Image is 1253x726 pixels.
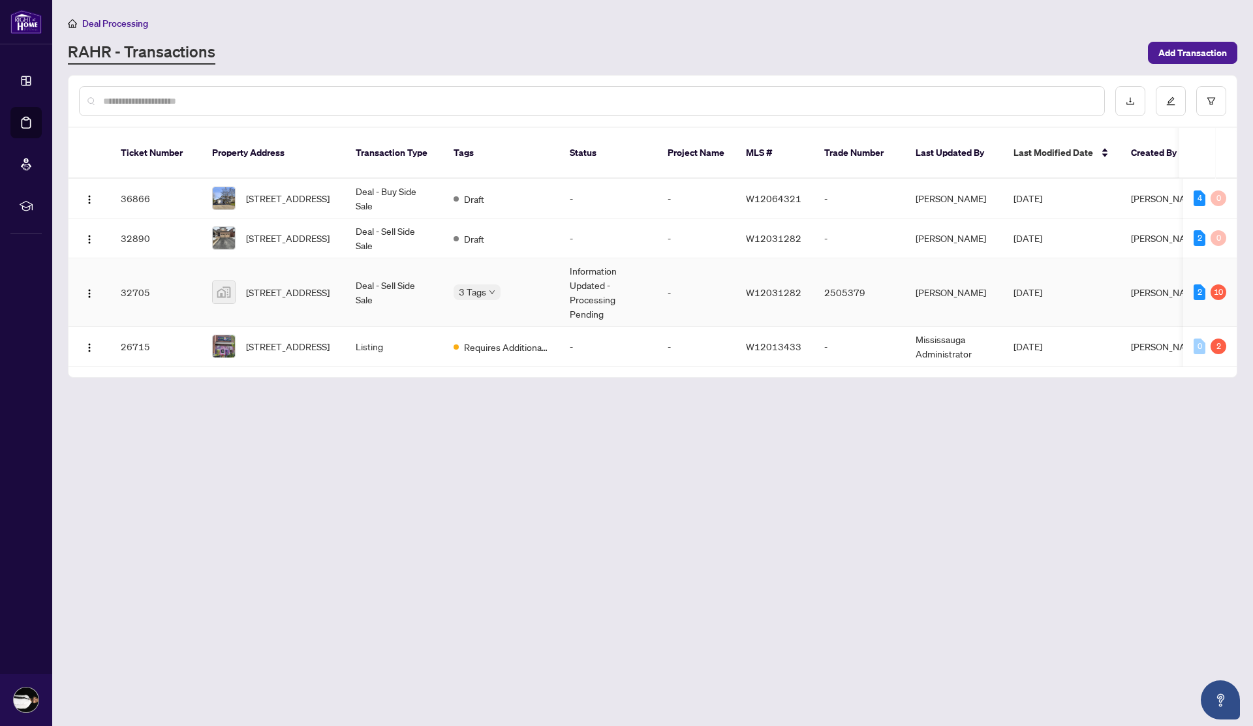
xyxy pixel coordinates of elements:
[905,219,1003,258] td: [PERSON_NAME]
[559,258,657,327] td: Information Updated - Processing Pending
[1013,232,1042,244] span: [DATE]
[84,194,95,205] img: Logo
[1207,97,1216,106] span: filter
[1211,339,1226,354] div: 2
[559,219,657,258] td: -
[657,327,735,367] td: -
[459,284,486,299] span: 3 Tags
[345,128,443,179] th: Transaction Type
[1126,97,1135,106] span: download
[84,288,95,299] img: Logo
[1121,128,1199,179] th: Created By
[84,342,95,353] img: Logo
[657,258,735,327] td: -
[14,688,39,712] img: Profile Icon
[110,258,202,327] td: 32705
[110,219,202,258] td: 32890
[746,340,801,352] span: W12013433
[1211,230,1226,246] div: 0
[246,339,330,354] span: [STREET_ADDRESS]
[82,18,148,29] span: Deal Processing
[746,192,801,204] span: W12064321
[68,41,215,65] a: RAHR - Transactions
[110,128,202,179] th: Ticket Number
[443,128,559,179] th: Tags
[559,327,657,367] td: -
[345,179,443,219] td: Deal - Buy Side Sale
[735,128,814,179] th: MLS #
[345,219,443,258] td: Deal - Sell Side Sale
[213,281,235,303] img: thumbnail-img
[464,192,484,206] span: Draft
[345,258,443,327] td: Deal - Sell Side Sale
[246,285,330,299] span: [STREET_ADDRESS]
[79,282,100,303] button: Logo
[657,179,735,219] td: -
[657,128,735,179] th: Project Name
[1166,97,1175,106] span: edit
[10,10,42,34] img: logo
[1148,42,1237,64] button: Add Transaction
[746,232,801,244] span: W12031282
[79,336,100,357] button: Logo
[79,228,100,249] button: Logo
[489,289,495,295] span: down
[559,128,657,179] th: Status
[110,179,202,219] td: 36866
[1158,42,1227,63] span: Add Transaction
[1211,190,1226,206] div: 0
[1131,232,1201,244] span: [PERSON_NAME]
[1003,128,1121,179] th: Last Modified Date
[1156,86,1186,116] button: edit
[213,335,235,357] img: thumbnail-img
[1013,286,1042,298] span: [DATE]
[1194,339,1205,354] div: 0
[814,179,905,219] td: -
[814,258,905,327] td: 2505379
[464,340,549,354] span: Requires Additional Docs
[1194,190,1205,206] div: 4
[1194,230,1205,246] div: 2
[110,327,202,367] td: 26715
[464,232,484,246] span: Draft
[79,188,100,209] button: Logo
[246,231,330,245] span: [STREET_ADDRESS]
[68,19,77,28] span: home
[905,258,1003,327] td: [PERSON_NAME]
[1115,86,1145,116] button: download
[905,327,1003,367] td: Mississauga Administrator
[1013,340,1042,352] span: [DATE]
[814,128,905,179] th: Trade Number
[814,327,905,367] td: -
[213,227,235,249] img: thumbnail-img
[1131,340,1201,352] span: [PERSON_NAME]
[1013,145,1093,160] span: Last Modified Date
[559,179,657,219] td: -
[1013,192,1042,204] span: [DATE]
[1194,284,1205,300] div: 2
[746,286,801,298] span: W12031282
[1201,680,1240,719] button: Open asap
[905,128,1003,179] th: Last Updated By
[1196,86,1226,116] button: filter
[345,327,443,367] td: Listing
[1131,192,1201,204] span: [PERSON_NAME]
[1131,286,1201,298] span: [PERSON_NAME]
[814,219,905,258] td: -
[657,219,735,258] td: -
[202,128,345,179] th: Property Address
[1211,284,1226,300] div: 10
[84,234,95,245] img: Logo
[213,187,235,209] img: thumbnail-img
[246,191,330,205] span: [STREET_ADDRESS]
[905,179,1003,219] td: [PERSON_NAME]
